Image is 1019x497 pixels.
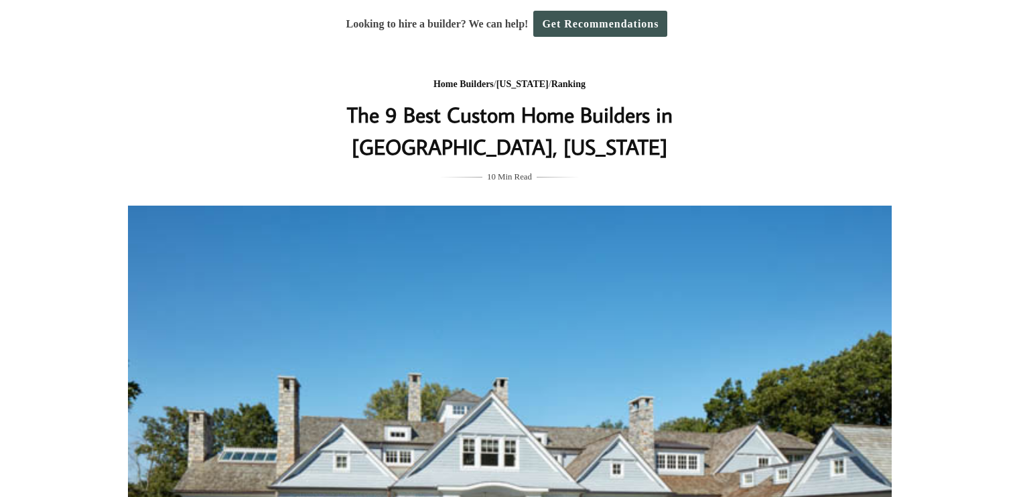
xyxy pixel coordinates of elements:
a: Home Builders [433,79,494,89]
a: [US_STATE] [496,79,549,89]
a: Ranking [551,79,586,89]
div: / / [243,76,777,93]
a: Get Recommendations [533,11,667,37]
h1: The 9 Best Custom Home Builders in [GEOGRAPHIC_DATA], [US_STATE] [243,98,777,163]
span: 10 Min Read [487,169,532,184]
